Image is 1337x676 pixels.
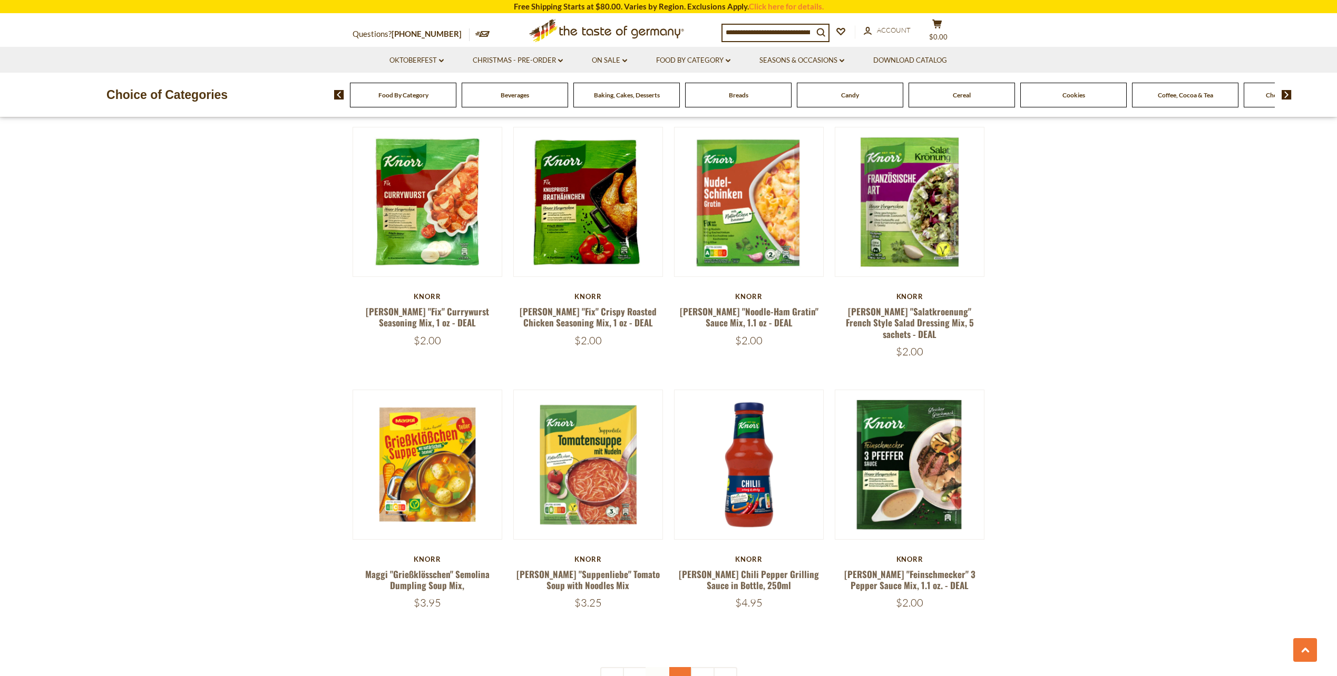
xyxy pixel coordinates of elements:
[516,568,660,592] a: [PERSON_NAME] "Suppenliebe" Tomato Soup with Noodles Mix
[873,55,947,66] a: Download Catalog
[1158,91,1213,99] a: Coffee, Cocoa & Tea
[520,305,657,329] a: [PERSON_NAME] "Fix" Crispy Roasted Chicken Seasoning Mix, 1 oz - DEAL
[729,91,748,99] a: Breads
[366,305,489,329] a: [PERSON_NAME] "Fix" Currywurst Seasoning Mix, 1 oz - DEAL
[1062,91,1085,99] a: Cookies
[735,334,763,347] span: $2.00
[574,334,602,347] span: $2.00
[674,292,824,301] div: Knorr
[835,555,985,563] div: Knorr
[953,91,971,99] a: Cereal
[514,127,663,276] img: Knorr
[656,55,730,66] a: Food By Category
[594,91,660,99] a: Baking, Cakes, Desserts
[365,568,490,592] a: Maggi "Grießklösschen" Semolina Dumpling Soup Mix,
[674,555,824,563] div: Knorr
[513,555,663,563] div: Knorr
[592,55,627,66] a: On Sale
[929,33,948,41] span: $0.00
[844,568,975,592] a: [PERSON_NAME] "Feinschmecker" 3 Pepper Sauce Mix, 1.1 oz. - DEAL
[574,596,602,609] span: $3.25
[896,596,923,609] span: $2.00
[353,127,502,276] img: Knorr
[1266,91,1329,99] a: Chocolate & Marzipan
[334,90,344,100] img: previous arrow
[414,334,441,347] span: $2.00
[473,55,563,66] a: Christmas - PRE-ORDER
[392,29,462,38] a: [PHONE_NUMBER]
[749,2,824,11] a: Click here for details.
[759,55,844,66] a: Seasons & Occasions
[513,292,663,301] div: Knorr
[846,305,974,341] a: [PERSON_NAME] "Salatkroenung" French Style Salad Dressing Mix, 5 sachets - DEAL
[735,596,763,609] span: $4.95
[835,292,985,301] div: Knorr
[389,55,444,66] a: Oktoberfest
[680,305,818,329] a: [PERSON_NAME] "Noodle-Ham Gratin" Sauce Mix, 1.1 oz - DEAL
[841,91,859,99] a: Candy
[514,390,663,539] img: Knorr
[675,127,824,276] img: Knorr
[835,390,984,539] img: Knorr
[353,27,470,41] p: Questions?
[877,26,911,34] span: Account
[378,91,428,99] a: Food By Category
[414,596,441,609] span: $3.95
[835,127,984,276] img: Knorr
[922,19,953,45] button: $0.00
[353,292,503,301] div: Knorr
[353,555,503,563] div: Knorr
[353,390,502,539] img: Maggi
[896,345,923,358] span: $2.00
[501,91,529,99] a: Beverages
[1282,90,1292,100] img: next arrow
[864,25,911,36] a: Account
[675,390,824,539] img: Knorr
[679,568,819,592] a: [PERSON_NAME] Chili Pepper Grilling Sauce in Bottle, 250ml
